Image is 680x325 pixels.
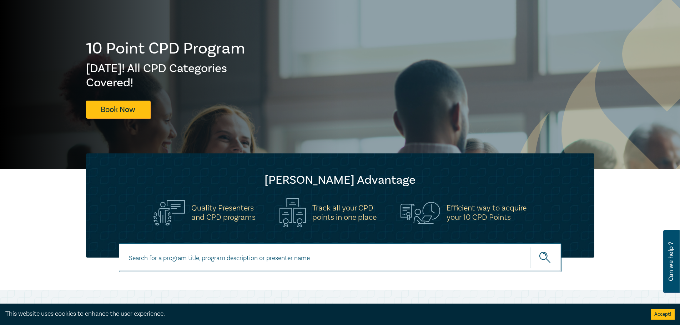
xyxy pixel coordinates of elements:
input: Search for a program title, program description or presenter name [119,243,561,272]
h5: Efficient way to acquire your 10 CPD Points [447,203,527,222]
img: Track all your CPD<br>points in one place [279,198,306,227]
div: This website uses cookies to enhance the user experience. [5,309,640,319]
span: Can we help ? [668,234,674,289]
h5: Track all your CPD points in one place [312,203,377,222]
h1: 10 Point CPD Program [86,39,246,58]
button: Accept cookies [651,309,675,320]
h2: [DATE]! All CPD Categories Covered! [86,61,246,90]
img: Efficient way to acquire<br>your 10 CPD Points [401,202,440,223]
h2: [PERSON_NAME] Advantage [100,173,580,187]
a: Book Now [86,101,150,118]
h5: Quality Presenters and CPD programs [191,203,256,222]
img: Quality Presenters<br>and CPD programs [153,200,185,225]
